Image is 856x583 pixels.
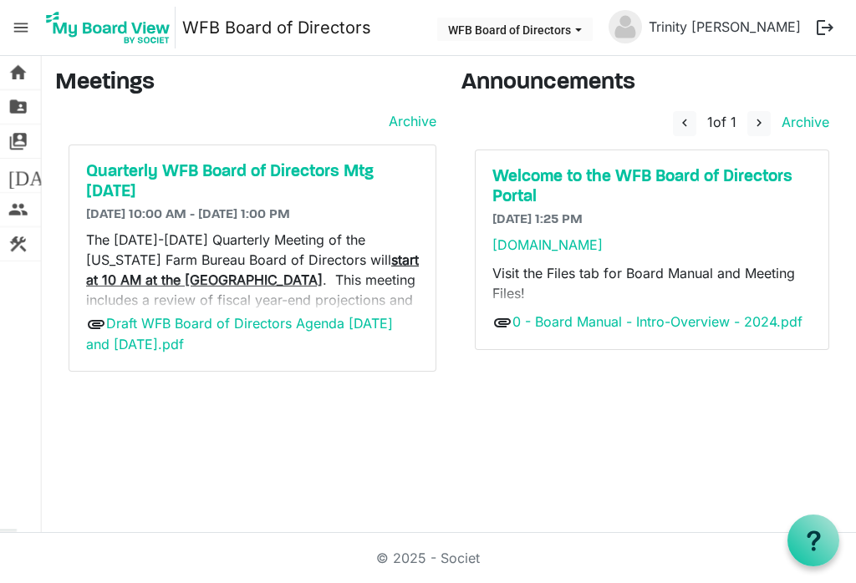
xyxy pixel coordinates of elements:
span: attachment [86,314,106,334]
button: logout [808,10,843,45]
a: Quarterly WFB Board of Directors Mtg [DATE] [86,162,419,202]
button: navigate_next [747,111,771,136]
button: WFB Board of Directors dropdownbutton [437,18,593,41]
p: The [DATE]-[DATE] Quarterly Meeting of the [US_STATE] Farm Bureau Board of Directors will . This ... [86,230,419,450]
span: home [8,56,28,89]
a: Welcome to the WFB Board of Directors Portal [492,167,812,207]
span: menu [5,12,37,43]
a: [DOMAIN_NAME] [492,236,603,253]
p: Visit the Files tab for Board Manual and Meeting Files! [492,263,812,303]
a: My Board View Logo [41,7,182,48]
span: people [8,193,28,226]
span: [DATE] [8,159,73,192]
img: no-profile-picture.svg [609,10,642,43]
span: [DATE] 1:25 PM [492,213,583,226]
span: navigate_next [752,115,767,130]
span: attachment [492,312,512,332]
a: Archive [382,111,436,131]
span: folder_shared [8,90,28,124]
img: My Board View Logo [41,7,176,48]
span: start at 10 AM at the [GEOGRAPHIC_DATA] [86,251,419,288]
a: 0 - Board Manual - Intro-Overview - 2024.pdf [512,313,802,330]
span: switch_account [8,124,28,158]
span: of 1 [707,114,736,130]
a: Draft WFB Board of Directors Agenda [DATE] and [DATE].pdf [86,315,393,353]
span: construction [8,227,28,261]
h6: [DATE] 10:00 AM - [DATE] 1:00 PM [86,207,419,223]
h3: Announcements [461,69,843,98]
a: Trinity [PERSON_NAME] [642,10,808,43]
button: navigate_before [673,111,696,136]
a: © 2025 - Societ [376,550,480,566]
a: Archive [775,114,829,130]
a: WFB Board of Directors [182,11,371,44]
span: 1 [707,114,713,130]
h3: Meetings [55,69,436,98]
span: navigate_before [677,115,692,130]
